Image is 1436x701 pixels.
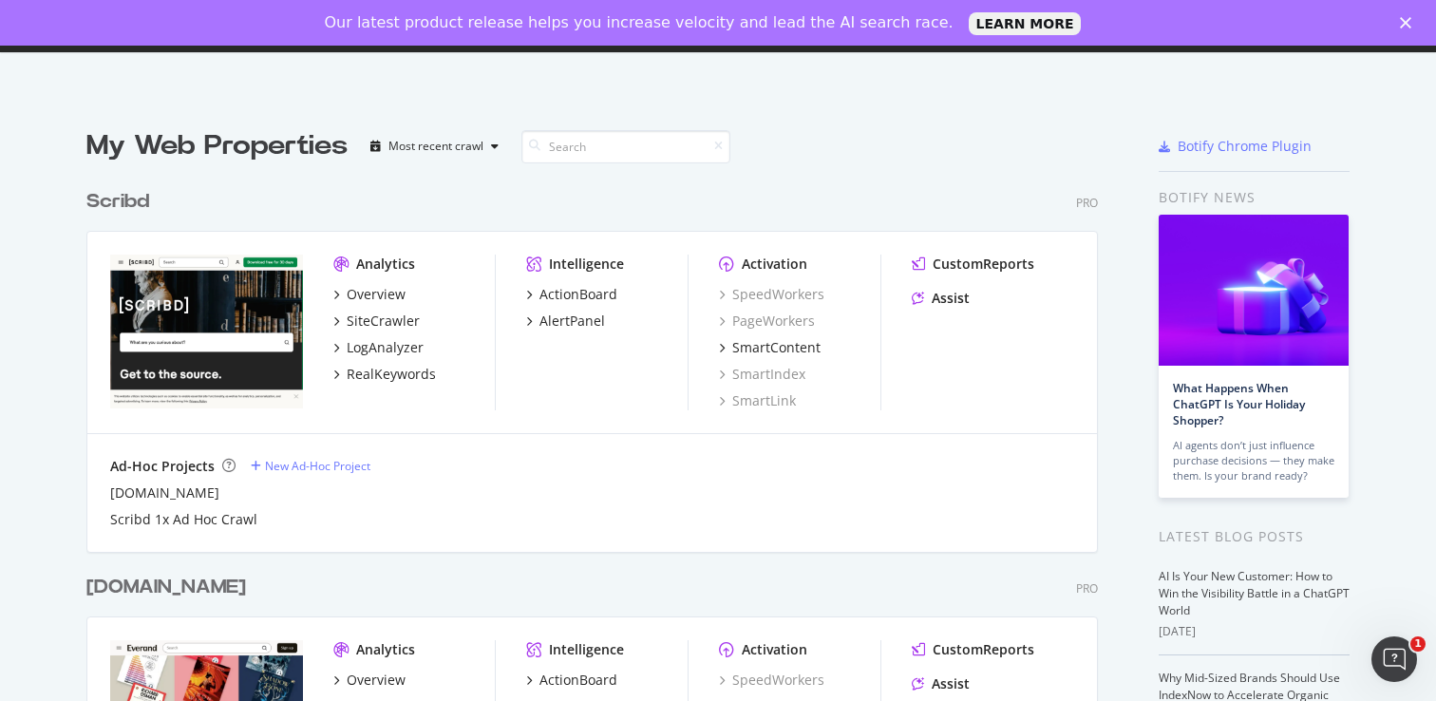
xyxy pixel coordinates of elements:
a: Assist [912,289,970,308]
a: [DOMAIN_NAME] [110,483,219,502]
a: New Ad-Hoc Project [251,458,370,474]
div: SiteCrawler [347,312,420,331]
a: ActionBoard [526,671,617,690]
a: SmartIndex [719,365,805,384]
a: Assist [912,674,970,693]
a: SpeedWorkers [719,671,824,690]
div: Our latest product release helps you increase velocity and lead the AI search race. [325,13,954,32]
a: Botify Chrome Plugin [1159,137,1312,156]
a: Scribd [86,188,157,216]
span: 1 [1410,636,1426,652]
div: Analytics [356,255,415,274]
a: LEARN MORE [969,12,1082,35]
div: Scribd [86,188,149,216]
div: Pro [1076,195,1098,211]
div: Close [1400,17,1419,28]
a: What Happens When ChatGPT Is Your Holiday Shopper? [1173,380,1305,428]
div: Activation [742,640,807,659]
div: AI agents don’t just influence purchase decisions — they make them. Is your brand ready? [1173,438,1334,483]
a: AlertPanel [526,312,605,331]
a: Overview [333,671,406,690]
a: CustomReports [912,640,1034,659]
a: Overview [333,285,406,304]
a: CustomReports [912,255,1034,274]
div: ActionBoard [539,671,617,690]
div: Assist [932,674,970,693]
a: PageWorkers [719,312,815,331]
button: Most recent crawl [363,131,506,161]
div: Assist [932,289,970,308]
div: Overview [347,285,406,304]
div: [DATE] [1159,623,1350,640]
div: [DOMAIN_NAME] [86,574,246,601]
img: What Happens When ChatGPT Is Your Holiday Shopper? [1159,215,1349,366]
input: Search [521,130,730,163]
div: Activation [742,255,807,274]
a: SmartContent [719,338,821,357]
a: Scribd 1x Ad Hoc Crawl [110,510,257,529]
a: LogAnalyzer [333,338,424,357]
div: SmartContent [732,338,821,357]
a: RealKeywords [333,365,436,384]
div: AlertPanel [539,312,605,331]
div: Botify Chrome Plugin [1178,137,1312,156]
div: New Ad-Hoc Project [265,458,370,474]
div: CustomReports [933,255,1034,274]
div: Ad-Hoc Projects [110,457,215,476]
div: Most recent crawl [388,141,483,152]
a: SpeedWorkers [719,285,824,304]
img: scribd.com [110,255,303,408]
div: Intelligence [549,255,624,274]
a: [DOMAIN_NAME] [86,574,254,601]
div: Pro [1076,580,1098,597]
div: ActionBoard [539,285,617,304]
a: SiteCrawler [333,312,420,331]
div: RealKeywords [347,365,436,384]
div: LogAnalyzer [347,338,424,357]
div: Overview [347,671,406,690]
a: SmartLink [719,391,796,410]
div: Botify news [1159,187,1350,208]
a: ActionBoard [526,285,617,304]
a: AI Is Your New Customer: How to Win the Visibility Battle in a ChatGPT World [1159,568,1350,618]
div: Intelligence [549,640,624,659]
div: Analytics [356,640,415,659]
div: My Web Properties [86,127,348,165]
div: CustomReports [933,640,1034,659]
iframe: Intercom live chat [1371,636,1417,682]
div: Latest Blog Posts [1159,526,1350,547]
